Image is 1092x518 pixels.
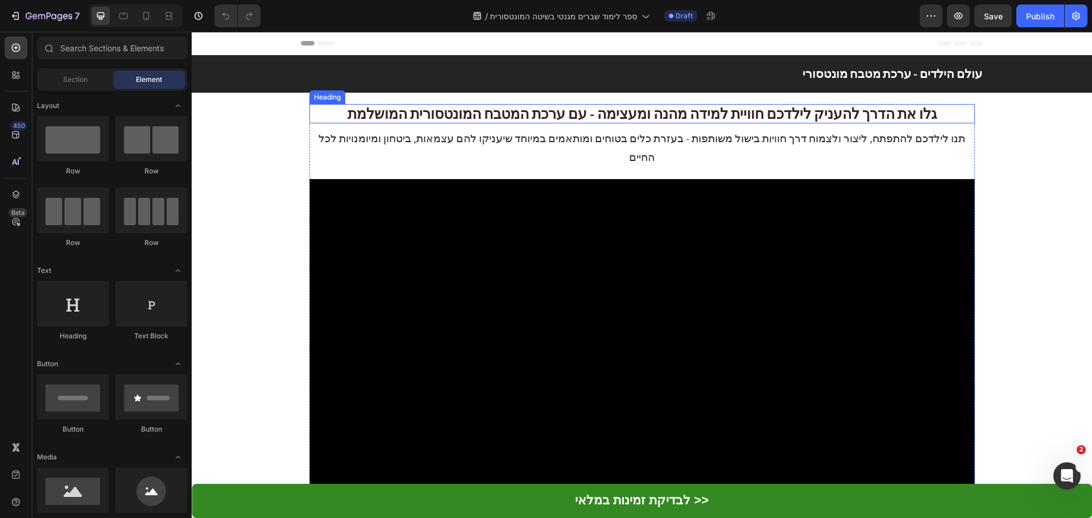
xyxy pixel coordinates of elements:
img: logo_orange.svg [18,18,27,27]
span: Toggle open [169,262,187,280]
span: גלו את הדרך להעניק לילדכם חוויית למידה מהנה ומעצימה - עם ערכת המטבח המונטסורית המושלמת [156,72,745,91]
div: Beta [9,208,27,217]
span: / [485,10,488,22]
div: Text Block [115,331,187,341]
div: Heading [37,331,109,341]
img: tab_domain_overview_orange.svg [31,66,40,75]
button: 7 [5,5,85,27]
div: Button [37,424,109,434]
button: Publish [1016,5,1064,27]
div: Row [37,166,109,176]
span: Toggle open [169,355,187,373]
img: tab_keywords_by_traffic_grey.svg [113,66,122,75]
p: 7 [75,9,80,23]
span: Toggle open [169,448,187,466]
span: Layout [37,101,59,111]
span: תנו לילדכם להתפתח, ליצור ולצמוח דרך חוויות בישול משותפות - בעזרת כלים בטוחים ומותאמים במיוחד שיענ... [127,100,773,132]
span: 2 [1077,445,1086,454]
iframe: Intercom live chat [1053,462,1081,490]
iframe: Design area [192,32,1092,518]
div: Undo/Redo [214,5,260,27]
span: Section [63,74,88,85]
span: Toggle open [169,97,187,115]
img: website_grey.svg [18,30,27,39]
div: Heading [120,60,151,71]
div: Domain Overview [43,67,102,74]
span: עולם הילדים - ערכת מטבח מונטסורי [611,34,791,49]
span: ספר לימוד שברים מגנטי בשיטה המונטסורית [490,10,638,22]
div: 450 [11,121,27,130]
button: Save [974,5,1012,27]
div: Row [115,166,187,176]
div: Button [115,424,187,434]
div: v 4.0.25 [32,18,56,27]
span: Text [37,266,51,276]
div: Domain: [DOMAIN_NAME] [30,30,125,39]
span: Media [37,452,57,462]
strong: לבדיקת זמינות במלאי >> [383,461,517,475]
span: Button [37,359,58,369]
div: Keywords by Traffic [126,67,192,74]
div: Publish [1026,10,1054,22]
span: Element [136,74,162,85]
div: Row [37,238,109,248]
span: Save [984,11,1003,21]
div: Row [115,238,187,248]
span: Draft [676,11,693,21]
input: Search Sections & Elements [37,36,187,59]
